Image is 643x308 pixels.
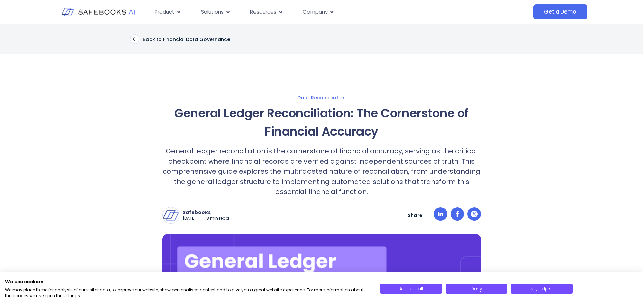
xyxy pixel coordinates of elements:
div: Menu Toggle [149,5,466,19]
img: Safebooks [163,207,179,223]
span: Get a Demo [544,8,576,15]
a: Back to Financial Data Governance [130,34,230,44]
p: Safebooks [183,209,229,215]
nav: Menu [149,5,466,19]
p: General ledger reconciliation is the cornerstone of financial accuracy, serving as the critical c... [162,146,481,197]
button: Deny all cookies [446,284,507,294]
span: No, adjust [530,285,553,292]
button: Accept all cookies [380,284,442,294]
h1: General Ledger Reconciliation: The Cornerstone of Financial Accuracy [162,104,481,141]
span: Solutions [201,8,224,16]
p: We may place these for analysis of our visitor data, to improve our website, show personalised co... [5,287,370,299]
a: Data Reconciliation [96,95,547,101]
p: Back to Financial Data Governance [143,36,230,42]
span: Deny [471,285,482,292]
span: Product [155,8,175,16]
span: Resources [250,8,276,16]
a: Get a Demo [533,4,587,19]
p: 8 min read [206,216,229,221]
h2: We use cookies [5,279,370,285]
p: Share: [408,212,424,218]
p: [DATE] [183,216,196,221]
button: Adjust cookie preferences [511,284,572,294]
span: Accept all [399,285,423,292]
span: Company [303,8,328,16]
